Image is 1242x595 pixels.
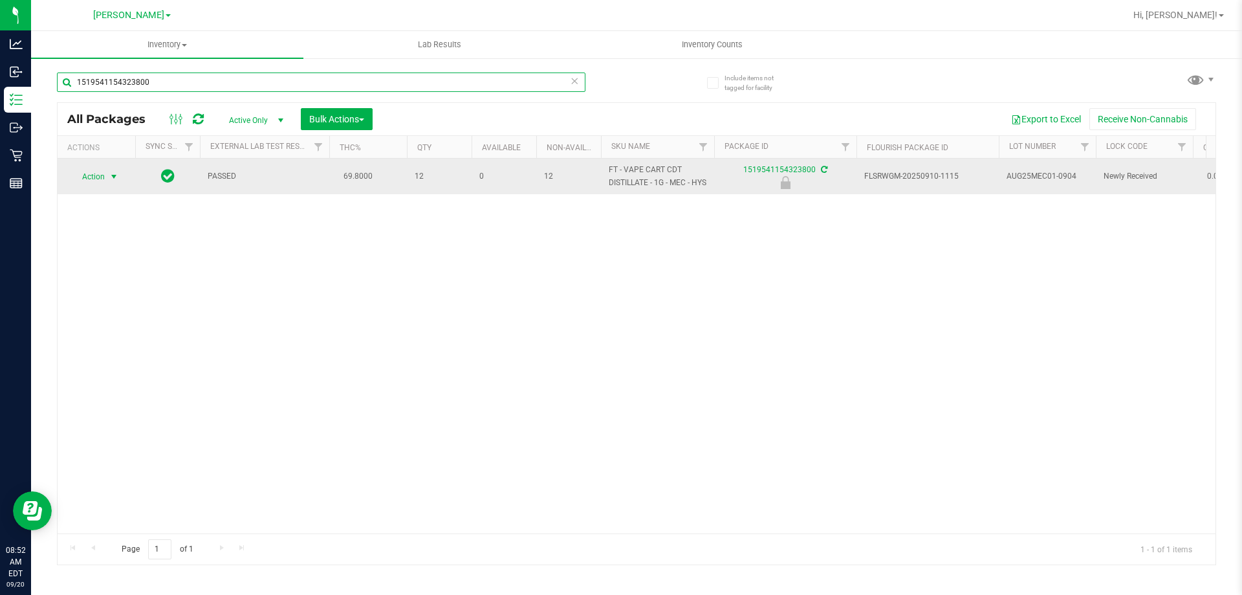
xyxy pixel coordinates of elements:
[13,491,52,530] iframe: Resource center
[67,112,158,126] span: All Packages
[482,143,521,152] a: Available
[71,168,105,186] span: Action
[146,142,195,151] a: Sync Status
[1201,167,1238,186] span: 0.0000
[1171,136,1193,158] a: Filter
[340,143,361,152] a: THC%
[1106,142,1148,151] a: Lock Code
[609,164,706,188] span: FT - VAPE CART CDT DISTILLATE - 1G - MEC - HYS
[867,143,948,152] a: Flourish Package ID
[712,176,858,189] div: Newly Received
[743,165,816,174] a: 1519541154323800
[210,142,312,151] a: External Lab Test Result
[415,170,464,183] span: 12
[544,170,593,183] span: 12
[864,170,991,183] span: FLSRWGM-20250910-1115
[547,143,604,152] a: Non-Available
[106,168,122,186] span: select
[303,31,576,58] a: Lab Results
[67,143,130,152] div: Actions
[6,579,25,589] p: 09/20
[148,539,171,559] input: 1
[93,10,164,21] span: [PERSON_NAME]
[1089,108,1196,130] button: Receive Non-Cannabis
[611,142,650,151] a: SKU Name
[301,108,373,130] button: Bulk Actions
[819,165,827,174] span: Sync from Compliance System
[1104,170,1185,183] span: Newly Received
[31,39,303,51] span: Inventory
[10,65,23,78] inline-svg: Inbound
[724,73,789,93] span: Include items not tagged for facility
[10,93,23,106] inline-svg: Inventory
[417,143,431,152] a: Qty
[664,39,760,51] span: Inventory Counts
[161,167,175,185] span: In Sync
[724,142,768,151] a: Package ID
[179,136,200,158] a: Filter
[693,136,714,158] a: Filter
[400,39,479,51] span: Lab Results
[57,73,585,92] input: Search Package ID, Item Name, SKU, Lot or Part Number...
[1003,108,1089,130] button: Export to Excel
[309,114,364,124] span: Bulk Actions
[1009,142,1056,151] a: Lot Number
[1007,170,1088,183] span: AUG25MEC01-0904
[1130,539,1203,559] span: 1 - 1 of 1 items
[6,544,25,579] p: 08:52 AM EDT
[208,170,321,183] span: PASSED
[1133,10,1217,20] span: Hi, [PERSON_NAME]!
[10,121,23,134] inline-svg: Outbound
[576,31,848,58] a: Inventory Counts
[479,170,528,183] span: 0
[111,539,204,559] span: Page of 1
[570,73,579,89] span: Clear
[308,136,329,158] a: Filter
[1203,143,1224,152] a: CBD%
[835,136,856,158] a: Filter
[10,149,23,162] inline-svg: Retail
[337,167,379,186] span: 69.8000
[10,38,23,51] inline-svg: Analytics
[31,31,303,58] a: Inventory
[1074,136,1096,158] a: Filter
[10,177,23,190] inline-svg: Reports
